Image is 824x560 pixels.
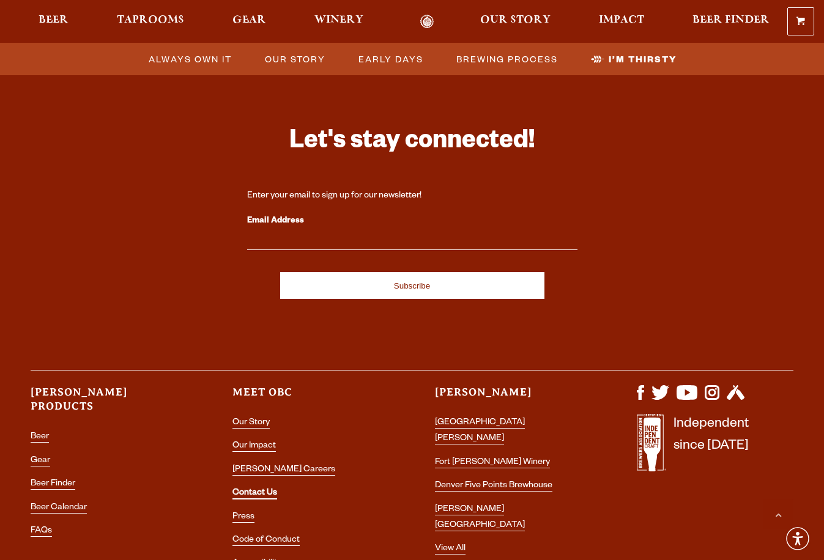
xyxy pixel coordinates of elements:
span: I’m Thirsty [609,50,677,68]
span: Early Days [358,50,423,68]
a: Odell Home [404,15,450,29]
span: Always Own It [149,50,232,68]
a: Winery [306,15,371,29]
a: Impact [591,15,652,29]
a: Our Story [258,50,332,68]
a: Visit us on Untappd [727,394,744,403]
a: Gear [225,15,274,29]
a: Taprooms [109,15,192,29]
a: I’m Thirsty [584,50,683,68]
a: Fort [PERSON_NAME] Winery [435,458,550,468]
a: Beer Finder [685,15,778,29]
a: Contact Us [232,488,277,499]
a: Beer [31,432,49,443]
span: Impact [599,15,644,25]
h3: [PERSON_NAME] [435,385,592,410]
a: Press [232,512,254,523]
div: Enter your email to sign up for our newsletter! [247,190,577,202]
span: Winery [314,15,363,25]
span: Our Story [480,15,551,25]
input: Subscribe [280,272,544,299]
a: Beer [31,15,76,29]
a: Early Days [351,50,429,68]
a: View All [435,544,466,554]
a: FAQs [31,526,52,537]
span: Beer Finder [692,15,770,25]
a: Our Story [472,15,559,29]
p: Independent since [DATE] [674,414,749,478]
a: Brewing Process [449,50,564,68]
a: Scroll to top [763,499,793,529]
span: Our Story [265,50,325,68]
a: Beer Calendar [31,503,87,514]
a: Gear [31,456,50,466]
a: Code of Conduct [232,536,300,546]
a: [PERSON_NAME] Careers [232,465,335,476]
a: [GEOGRAPHIC_DATA][PERSON_NAME] [435,418,525,444]
a: Visit us on Instagram [705,394,719,403]
label: Email Address [247,213,577,229]
h3: Meet OBC [232,385,389,410]
h3: Let's stay connected! [247,125,577,161]
a: Denver Five Points Brewhouse [435,481,552,492]
a: Always Own It [141,50,238,68]
span: Gear [232,15,266,25]
span: Beer [39,15,69,25]
a: Visit us on X (formerly Twitter) [651,394,670,403]
span: Taprooms [117,15,184,25]
h3: [PERSON_NAME] Products [31,385,187,424]
a: Visit us on Facebook [637,394,644,403]
a: Our Story [232,418,270,429]
a: Beer Finder [31,479,75,490]
span: Brewing Process [456,50,558,68]
a: Our Impact [232,441,276,452]
div: Accessibility Menu [784,525,811,552]
a: [PERSON_NAME] [GEOGRAPHIC_DATA] [435,505,525,531]
a: Visit us on YouTube [677,394,697,403]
